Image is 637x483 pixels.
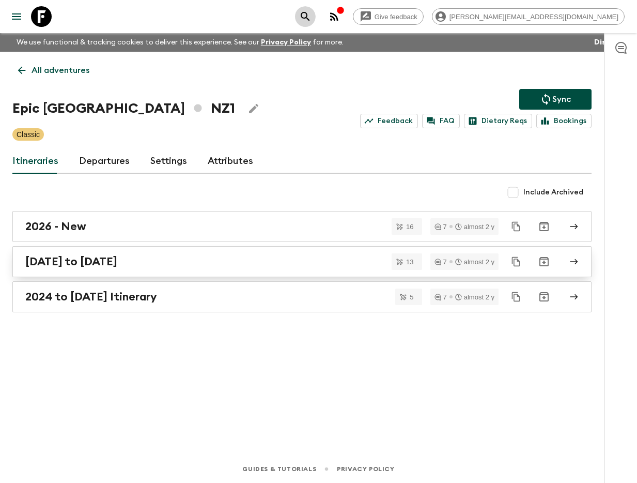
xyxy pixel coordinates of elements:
[455,223,494,230] div: almost 2 y
[25,290,157,304] h2: 2024 to [DATE] Itinerary
[464,114,532,128] a: Dietary Reqs
[507,288,525,306] button: Duplicate
[25,220,86,233] h2: 2026 - New
[12,60,95,81] a: All adventures
[79,149,130,174] a: Departures
[400,259,420,265] span: 13
[536,114,592,128] a: Bookings
[243,98,264,119] button: Edit Adventure Title
[369,13,423,21] span: Give feedback
[353,8,424,25] a: Give feedback
[507,217,525,236] button: Duplicate
[552,93,571,105] p: Sync
[25,255,117,268] h2: [DATE] to [DATE]
[534,216,554,237] button: Archive
[403,294,420,300] span: 5
[261,39,311,46] a: Privacy Policy
[242,463,316,475] a: Guides & Tutorials
[295,6,316,27] button: search adventures
[17,129,40,140] p: Classic
[455,259,494,265] div: almost 2 y
[400,223,420,230] span: 16
[360,114,418,128] a: Feedback
[592,35,625,50] button: Dismiss
[12,98,235,119] h1: Epic [GEOGRAPHIC_DATA] NZ1
[523,187,583,198] span: Include Archived
[32,64,89,77] p: All adventures
[434,294,447,300] div: 7
[432,8,625,25] div: [PERSON_NAME][EMAIL_ADDRESS][DOMAIN_NAME]
[534,286,554,307] button: Archive
[507,252,525,271] button: Duplicate
[6,6,27,27] button: menu
[434,259,447,265] div: 7
[12,246,592,277] a: [DATE] to [DATE]
[208,149,253,174] a: Attributes
[444,13,624,21] span: [PERSON_NAME][EMAIL_ADDRESS][DOMAIN_NAME]
[12,281,592,312] a: 2024 to [DATE] Itinerary
[12,211,592,242] a: 2026 - New
[422,114,460,128] a: FAQ
[150,149,187,174] a: Settings
[519,89,592,110] button: Sync adventure departures to the booking engine
[337,463,394,475] a: Privacy Policy
[534,251,554,272] button: Archive
[434,223,447,230] div: 7
[12,149,58,174] a: Itineraries
[12,33,348,52] p: We use functional & tracking cookies to deliver this experience. See our for more.
[455,294,494,300] div: almost 2 y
